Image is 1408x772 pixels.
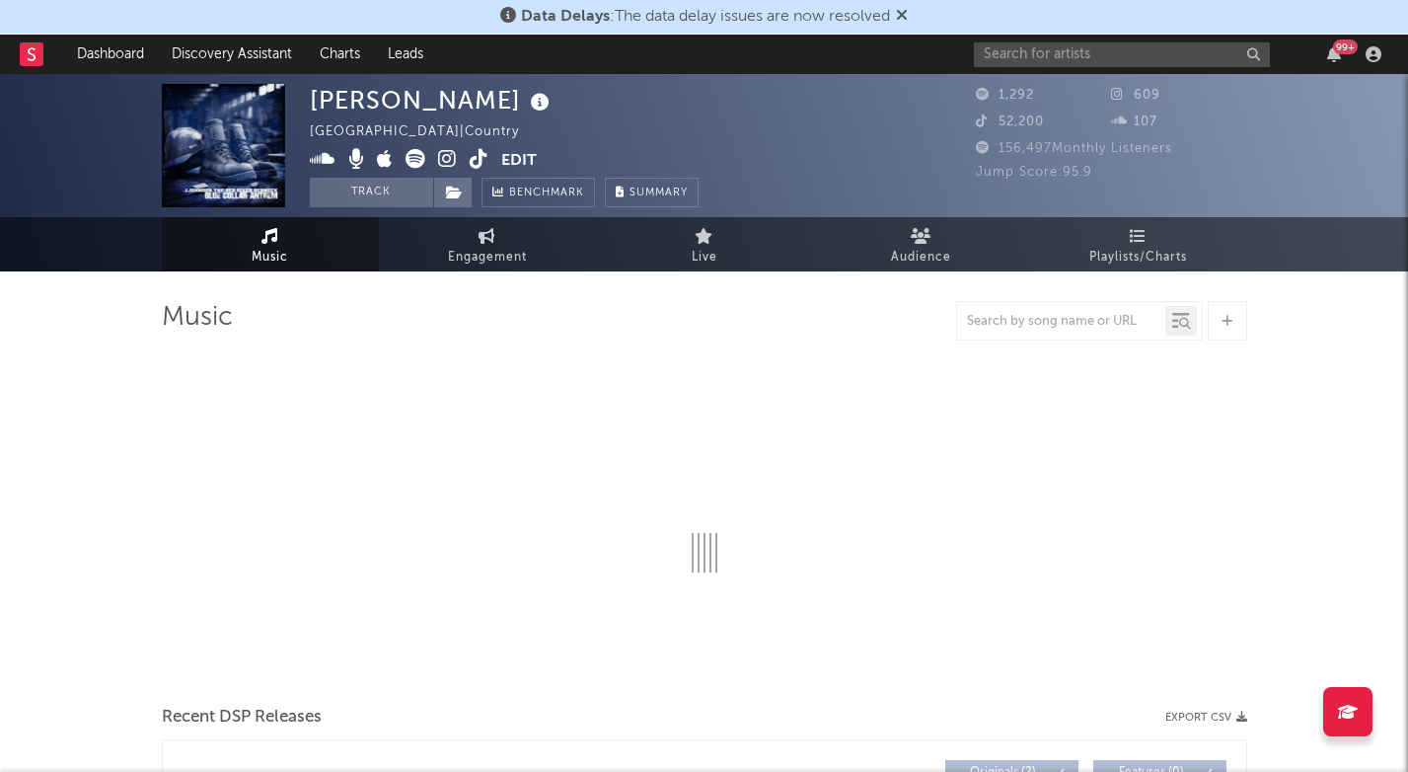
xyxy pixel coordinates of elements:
div: [PERSON_NAME] [310,84,555,116]
span: Benchmark [509,182,584,205]
a: Music [162,217,379,271]
button: 99+ [1327,46,1341,62]
span: Live [692,246,717,270]
span: 156,497 Monthly Listeners [976,142,1172,155]
span: 52,200 [976,116,1044,128]
span: Recent DSP Releases [162,706,322,730]
a: Leads [374,35,437,74]
span: 1,292 [976,89,1034,102]
span: Data Delays [521,9,610,25]
span: : The data delay issues are now resolved [521,9,890,25]
div: [GEOGRAPHIC_DATA] | Country [310,120,542,144]
span: Playlists/Charts [1089,246,1187,270]
button: Track [310,178,433,207]
button: Edit [501,149,537,174]
input: Search for artists [974,42,1270,67]
button: Export CSV [1165,712,1247,724]
span: 609 [1111,89,1160,102]
span: Dismiss [896,9,908,25]
span: Summary [630,188,688,198]
a: Playlists/Charts [1030,217,1247,271]
button: Summary [605,178,699,207]
a: Discovery Assistant [158,35,306,74]
span: 107 [1111,116,1157,128]
a: Live [596,217,813,271]
span: Jump Score: 95.9 [976,166,1092,179]
a: Engagement [379,217,596,271]
span: Music [252,246,288,270]
span: Engagement [448,246,527,270]
div: 99 + [1333,39,1358,54]
a: Audience [813,217,1030,271]
a: Dashboard [63,35,158,74]
a: Benchmark [482,178,595,207]
span: Audience [891,246,951,270]
input: Search by song name or URL [957,314,1165,330]
a: Charts [306,35,374,74]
